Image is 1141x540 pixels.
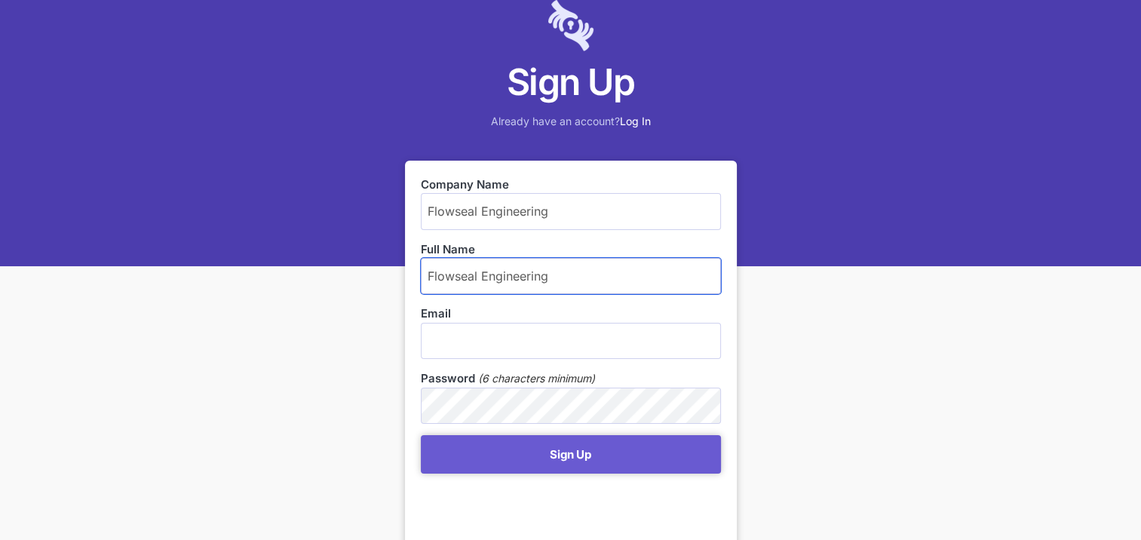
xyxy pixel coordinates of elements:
[478,370,595,387] em: (6 characters minimum)
[421,370,475,387] label: Password
[421,241,721,258] label: Full Name
[421,435,721,474] button: Sign Up
[421,481,650,540] iframe: reCAPTCHA
[620,115,651,127] a: Log In
[421,176,721,193] label: Company Name
[421,305,721,322] label: Email
[1066,465,1123,522] iframe: Drift Widget Chat Controller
